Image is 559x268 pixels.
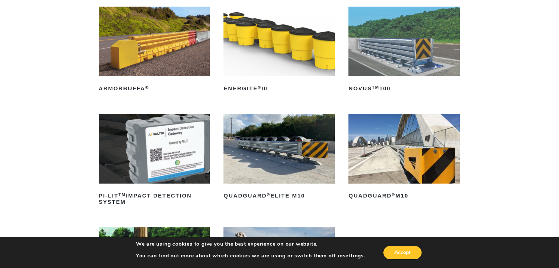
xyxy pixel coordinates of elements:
[343,253,363,259] button: settings
[348,190,460,202] h2: QuadGuard M10
[136,253,365,259] p: You can find out more about which cookies we are using or switch them off in .
[348,83,460,94] h2: NOVUS 100
[145,85,149,90] sup: ®
[99,114,210,207] a: PI-LITTMImpact Detection System
[136,241,365,247] p: We are using cookies to give you the best experience on our website.
[99,83,210,94] h2: ArmorBuffa
[223,83,335,94] h2: ENERGITE III
[348,7,460,94] a: NOVUSTM100
[223,7,335,94] a: ENERGITE®III
[383,246,422,259] button: Accept
[392,192,395,197] sup: ®
[372,85,379,90] sup: TM
[99,7,210,94] a: ArmorBuffa®
[223,114,335,202] a: QuadGuard®Elite M10
[348,114,460,202] a: QuadGuard®M10
[267,192,270,197] sup: ®
[258,85,261,90] sup: ®
[99,190,210,208] h2: PI-LIT Impact Detection System
[223,190,335,202] h2: QuadGuard Elite M10
[118,192,126,197] sup: TM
